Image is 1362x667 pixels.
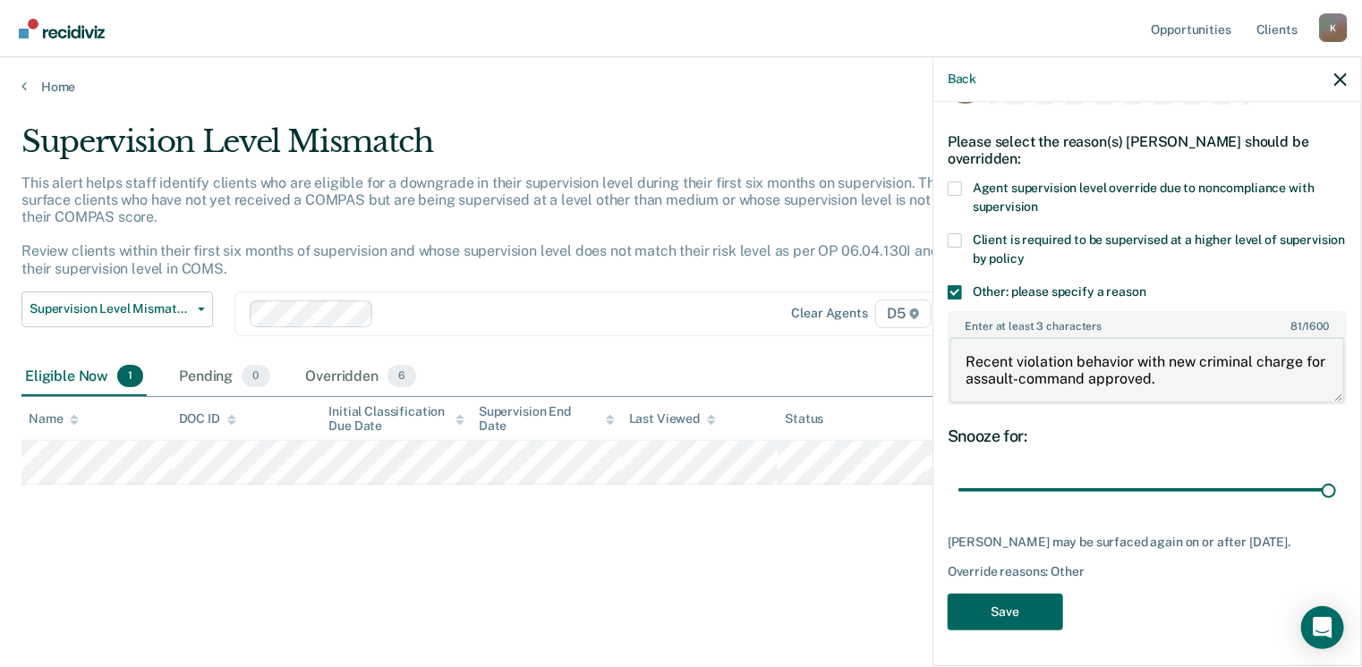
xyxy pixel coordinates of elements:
[19,19,105,38] img: Recidiviz
[948,594,1063,630] button: Save
[21,358,147,397] div: Eligible Now
[792,306,868,321] div: Clear agents
[21,79,1341,95] a: Home
[179,411,236,426] div: DOC ID
[242,365,269,388] span: 0
[949,337,1345,403] textarea: Recent violation behavior with new criminal charge for assault-command approved.
[875,300,932,328] span: D5
[973,181,1315,214] span: Agent supervision level override due to noncompliance with supervision
[785,411,823,426] div: Status
[948,72,976,87] button: Back
[948,564,1347,579] div: Override reasons: Other
[1290,320,1329,333] span: / 1600
[948,426,1347,446] div: Snooze for:
[302,358,421,397] div: Overridden
[117,365,143,388] span: 1
[30,301,191,317] span: Supervision Level Mismatch
[948,119,1347,182] div: Please select the reason(s) [PERSON_NAME] should be overridden:
[479,404,615,435] div: Supervision End Date
[948,535,1347,550] div: [PERSON_NAME] may be surfaced again on or after [DATE].
[21,123,1043,174] div: Supervision Level Mismatch
[328,404,464,435] div: Initial Classification Due Date
[973,284,1146,299] span: Other: please specify a reason
[387,365,416,388] span: 6
[973,232,1345,266] span: Client is required to be supervised at a higher level of supervision by policy
[1319,13,1348,42] div: K
[1301,606,1344,649] div: Open Intercom Messenger
[175,358,273,397] div: Pending
[21,174,1017,277] p: This alert helps staff identify clients who are eligible for a downgrade in their supervision lev...
[29,411,79,426] div: Name
[1319,13,1348,42] button: Profile dropdown button
[629,411,716,426] div: Last Viewed
[1290,320,1302,333] span: 81
[949,313,1345,333] label: Enter at least 3 characters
